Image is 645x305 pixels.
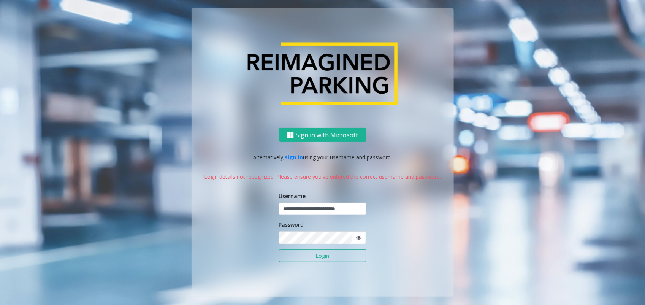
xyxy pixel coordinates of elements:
label: Password [279,221,304,229]
button: Login [279,249,366,262]
label: Username [279,192,306,200]
p: Alternatively, using your username and password. [199,153,446,161]
button: Sign in with Microsoft [279,128,366,142]
p: Login details not recognized. Please ensure you've entered the correct username and password. [199,173,446,181]
a: sign in [285,154,303,161]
